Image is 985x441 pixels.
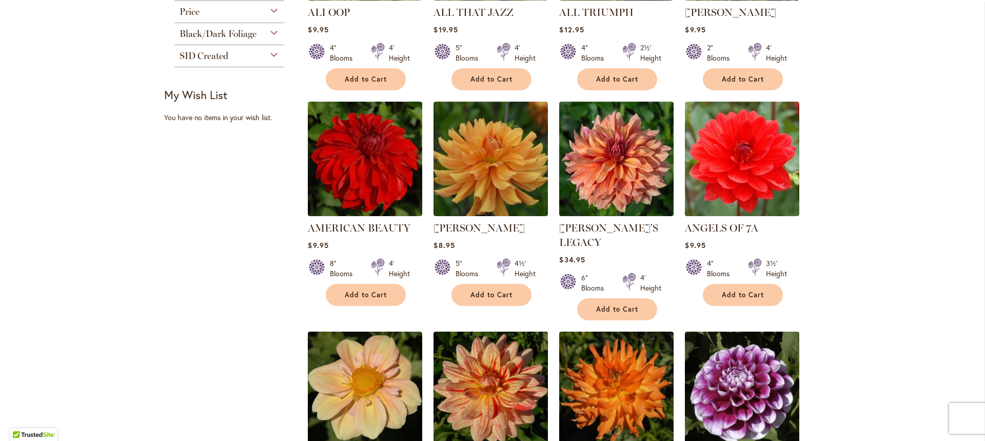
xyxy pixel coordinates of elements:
div: 4' Height [640,273,661,293]
span: Add to Cart [345,75,387,84]
div: 5" Blooms [456,43,484,63]
div: 2½' Height [640,43,661,63]
a: ANDREW CHARLES [434,208,548,218]
div: 4" Blooms [707,258,736,279]
button: Add to Cart [703,284,783,306]
img: ANGELS OF 7A [685,102,799,216]
a: ALL TRIUMPH [559,6,634,18]
a: [PERSON_NAME] [434,222,525,234]
span: Add to Cart [345,291,387,299]
span: $9.95 [685,240,705,250]
button: Add to Cart [577,298,657,320]
div: 6" Blooms [581,273,610,293]
a: ALL THAT JAZZ [434,6,514,18]
div: 4' Height [389,43,410,63]
span: Black/Dark Foliage [180,28,257,40]
div: 2" Blooms [707,43,736,63]
div: 3½' Height [766,258,787,279]
button: Add to Cart [451,68,531,90]
a: ANGELS OF 7A [685,222,758,234]
span: Price [180,6,200,17]
span: Add to Cart [596,75,638,84]
div: 4' Height [766,43,787,63]
button: Add to Cart [326,284,406,306]
img: AMERICAN BEAUTY [308,102,422,216]
button: Add to Cart [326,68,406,90]
span: $12.95 [559,25,584,34]
span: $9.95 [685,25,705,34]
span: Add to Cart [722,75,764,84]
a: ANGELS OF 7A [685,208,799,218]
a: AMERICAN BEAUTY [308,208,422,218]
span: $8.95 [434,240,455,250]
div: 5" Blooms [456,258,484,279]
div: 4" Blooms [581,43,610,63]
div: 4' Height [515,43,536,63]
a: ALI OOP [308,6,350,18]
span: $34.95 [559,255,585,264]
a: Andy's Legacy [559,208,674,218]
strong: My Wish List [164,87,227,102]
a: [PERSON_NAME]'S LEGACY [559,222,658,248]
button: Add to Cart [577,68,657,90]
div: 8" Blooms [330,258,359,279]
div: 4' Height [389,258,410,279]
img: ANDREW CHARLES [434,102,548,216]
span: Add to Cart [596,305,638,314]
a: [PERSON_NAME] [685,6,776,18]
div: 4½' Height [515,258,536,279]
span: Add to Cart [470,291,513,299]
span: Add to Cart [470,75,513,84]
span: $9.95 [308,240,328,250]
div: You have no items in your wish list. [164,112,301,123]
button: Add to Cart [451,284,531,306]
a: AMERICAN BEAUTY [308,222,410,234]
iframe: Launch Accessibility Center [8,405,36,433]
button: Add to Cart [703,68,783,90]
span: SID Created [180,50,228,62]
span: $19.95 [434,25,458,34]
span: $9.95 [308,25,328,34]
div: 4" Blooms [330,43,359,63]
span: Add to Cart [722,291,764,299]
img: Andy's Legacy [559,102,674,216]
